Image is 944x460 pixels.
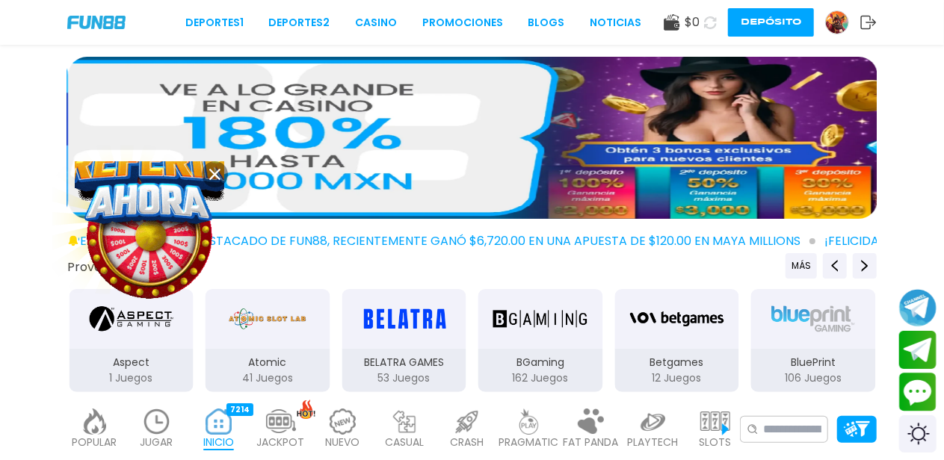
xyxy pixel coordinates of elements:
[745,287,882,394] button: BluePrint
[342,370,466,386] p: 53 Juegos
[422,15,503,31] a: Promociones
[67,16,126,28] img: Company Logo
[357,298,451,340] img: BELATRA GAMES
[450,435,484,450] p: CRASH
[203,435,234,450] p: INICIO
[899,288,937,327] button: Join telegram channel
[73,435,117,450] p: POPULAR
[141,435,173,450] p: JUGAR
[826,11,848,34] img: Avatar
[629,298,724,340] img: Betgames
[142,408,172,435] img: recent_light.webp
[786,253,817,279] button: Previous providers
[590,15,641,31] a: NOTICIAS
[628,435,679,450] p: PLAYTECH
[899,373,937,411] button: Contact customer service
[823,253,847,279] button: Previous providers
[328,408,358,435] img: new_light.webp
[472,287,609,394] button: BGaming
[614,370,739,386] p: 12 Juegos
[751,355,876,370] p: BluePrint
[844,421,870,437] img: Platform Filter
[67,259,195,275] button: Proveedores de juego
[355,15,397,31] a: CASINO
[478,355,603,370] p: BGaming
[514,408,544,435] img: pragmatic_light.webp
[614,355,739,370] p: Betgames
[342,355,466,370] p: BELATRA GAMES
[185,15,244,31] a: Deportes1
[751,370,876,386] p: 106 Juegos
[899,331,937,370] button: Join telegram
[81,168,218,305] img: Image Link
[326,435,360,450] p: NUEVO
[206,355,330,370] p: Atomic
[266,408,296,435] img: jackpot_light.webp
[63,287,200,394] button: Aspect
[80,408,110,435] img: popular_light.webp
[206,370,330,386] p: 41 Juegos
[899,415,937,453] div: Switch theme
[386,435,425,450] p: CASUAL
[576,408,606,435] img: fat_panda_light.webp
[478,370,603,386] p: 162 Juegos
[269,15,330,31] a: Deportes2
[608,287,745,394] button: Betgames
[257,435,305,450] p: JACKPOT
[68,57,877,219] img: Casino Inicio Bonos 100%
[69,355,194,370] p: Aspect
[226,298,309,340] img: Atomic
[336,287,472,394] button: BELATRA GAMES
[204,408,234,435] img: home_active.webp
[638,408,668,435] img: playtech_light.webp
[452,408,482,435] img: crash_light.webp
[200,287,336,394] button: Atomic
[825,10,860,34] a: Avatar
[685,13,700,31] span: $ 0
[700,408,730,435] img: slots_light.webp
[499,435,559,450] p: PRAGMATIC
[853,253,877,279] button: Next providers
[390,408,420,435] img: casual_light.webp
[226,403,253,416] div: 7214
[297,400,315,420] img: hot
[528,15,564,31] a: BLOGS
[89,298,173,340] img: Aspect
[699,435,731,450] p: SLOTS
[69,370,194,386] p: 1 Juegos
[766,298,860,340] img: BluePrint
[564,435,619,450] p: FAT PANDA
[493,298,587,340] img: BGaming
[728,8,814,37] button: Depósito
